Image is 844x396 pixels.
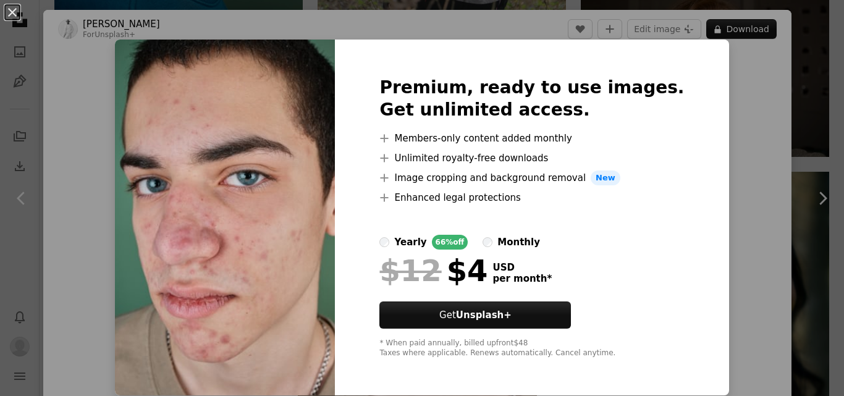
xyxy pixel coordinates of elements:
[379,77,684,121] h2: Premium, ready to use images. Get unlimited access.
[379,339,684,358] div: * When paid annually, billed upfront $48 Taxes where applicable. Renews automatically. Cancel any...
[379,301,571,329] a: GetUnsplash+
[379,190,684,205] li: Enhanced legal protections
[591,171,620,185] span: New
[379,255,441,287] span: $12
[379,131,684,146] li: Members-only content added monthly
[492,273,552,284] span: per month *
[115,40,335,395] img: premium_photo-1706429674321-a6029431c0bc
[379,151,684,166] li: Unlimited royalty-free downloads
[483,237,492,247] input: monthly
[497,235,540,250] div: monthly
[432,235,468,250] div: 66% off
[379,237,389,247] input: yearly66%off
[492,262,552,273] span: USD
[379,255,487,287] div: $4
[379,171,684,185] li: Image cropping and background removal
[456,310,512,321] strong: Unsplash+
[394,235,426,250] div: yearly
